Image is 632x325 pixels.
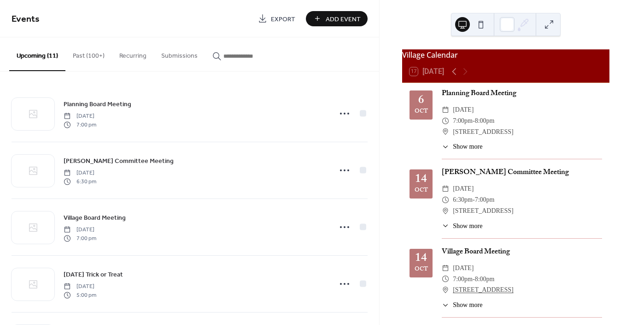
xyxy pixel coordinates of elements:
[64,156,174,166] a: [PERSON_NAME] Committee Meeting
[64,213,126,223] span: Village Board Meeting
[64,226,96,234] span: [DATE]
[415,253,427,265] div: 14
[453,104,474,115] span: [DATE]
[453,263,474,274] span: [DATE]
[442,104,449,115] div: ​
[453,115,473,126] span: 7:00pm
[442,89,602,100] div: Planning Board Meeting
[415,175,427,186] div: 14
[402,49,609,60] div: Village Calendar
[65,37,112,70] button: Past (100+)
[251,11,302,26] a: Export
[442,205,449,217] div: ​
[475,274,495,285] span: 8:00pm
[453,194,473,205] span: 6:30pm
[415,188,428,194] div: Oct
[475,194,495,205] span: 7:00pm
[442,194,449,205] div: ​
[473,194,475,205] span: -
[453,221,482,231] span: Show more
[442,221,482,231] button: ​Show more
[442,300,449,310] div: ​
[306,11,368,26] button: Add Event
[442,263,449,274] div: ​
[442,142,449,151] div: ​
[442,126,449,138] div: ​
[442,284,449,295] div: ​
[12,10,40,28] span: Events
[64,291,96,299] span: 5:00 pm
[64,234,96,242] span: 7:00 pm
[64,270,123,280] span: [DATE] Trick or Treat
[64,99,131,109] a: Planning Board Meeting
[418,96,424,107] div: 6
[64,156,174,166] span: [PERSON_NAME] Committee Meeting
[64,112,96,120] span: [DATE]
[442,300,482,310] button: ​Show more
[442,115,449,126] div: ​
[442,142,482,151] button: ​Show more
[475,115,495,126] span: 8:00pm
[415,267,428,273] div: Oct
[64,283,96,291] span: [DATE]
[453,274,473,285] span: 7:00pm
[453,284,513,295] a: [STREET_ADDRESS]
[453,183,474,194] span: [DATE]
[271,14,295,24] span: Export
[64,169,96,177] span: [DATE]
[64,120,96,129] span: 7:00 pm
[9,37,65,71] button: Upcoming (11)
[64,100,131,109] span: Planning Board Meeting
[453,205,513,217] span: [STREET_ADDRESS]
[415,109,428,115] div: Oct
[326,14,361,24] span: Add Event
[442,274,449,285] div: ​
[473,115,475,126] span: -
[154,37,205,70] button: Submissions
[64,177,96,186] span: 6:30 pm
[453,300,482,310] span: Show more
[442,168,602,179] div: [PERSON_NAME] Committee Meeting
[64,212,126,223] a: Village Board Meeting
[442,221,449,231] div: ​
[442,183,449,194] div: ​
[473,274,475,285] span: -
[453,142,482,151] span: Show more
[442,247,602,258] div: Village Board Meeting
[112,37,154,70] button: Recurring
[453,126,513,138] span: [STREET_ADDRESS]
[64,269,123,280] a: [DATE] Trick or Treat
